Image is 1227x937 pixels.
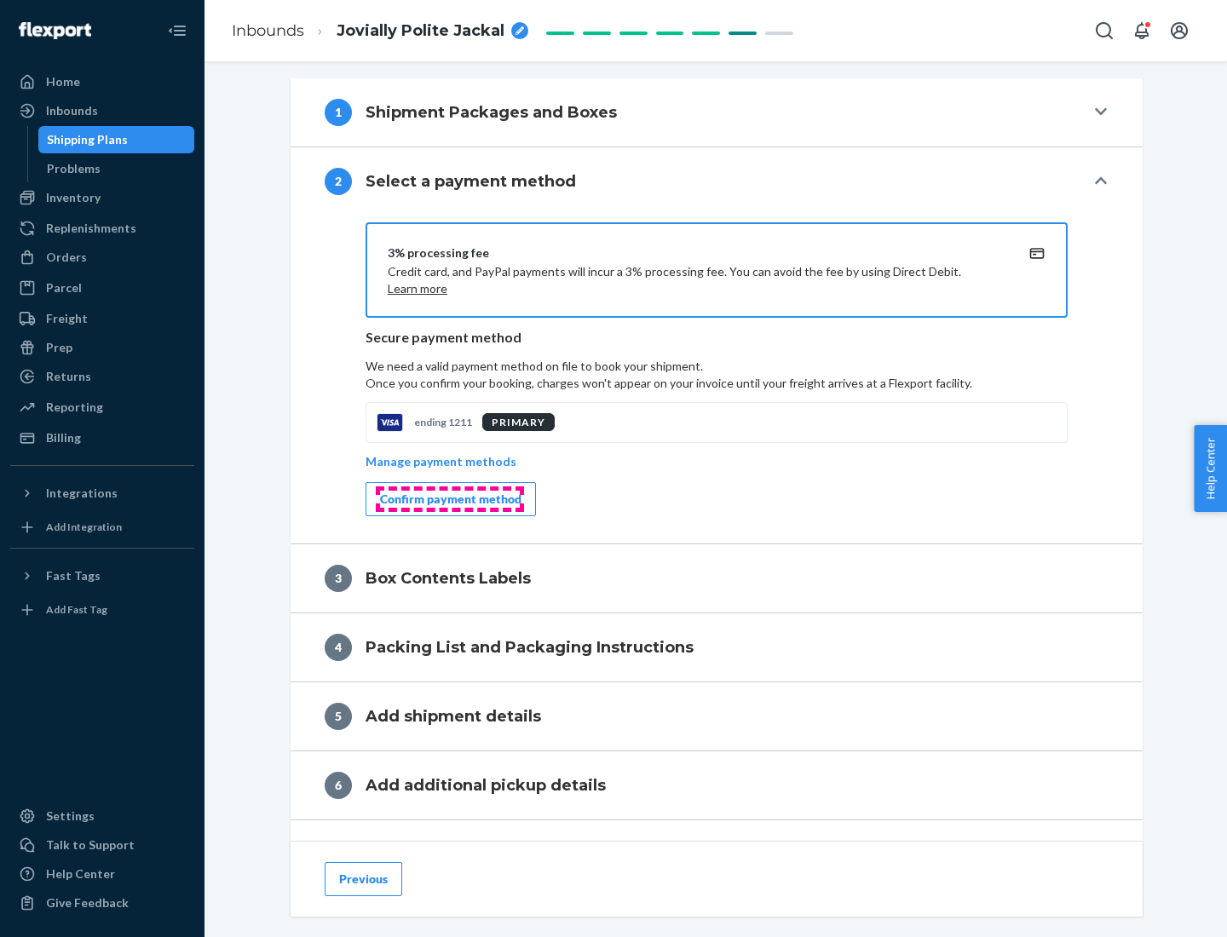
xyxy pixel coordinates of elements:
[388,244,1005,262] div: 3% processing fee
[232,21,304,40] a: Inbounds
[46,836,135,854] div: Talk to Support
[10,363,194,390] a: Returns
[47,131,128,148] div: Shipping Plans
[10,802,194,830] a: Settings
[291,147,1143,216] button: 2Select a payment method
[1087,14,1121,48] button: Open Search Box
[10,596,194,624] a: Add Fast Tag
[46,865,115,882] div: Help Center
[46,220,136,237] div: Replenishments
[366,375,1068,392] p: Once you confirm your booking, charges won't appear on your invoice until your freight arrives at...
[10,514,194,541] a: Add Integration
[291,682,1143,750] button: 5Add shipment details
[47,160,101,177] div: Problems
[366,636,694,658] h4: Packing List and Packaging Instructions
[46,808,95,825] div: Settings
[10,305,194,332] a: Freight
[325,99,352,126] div: 1
[46,399,103,416] div: Reporting
[10,394,194,421] a: Reporting
[38,126,195,153] a: Shipping Plans
[46,189,101,206] div: Inventory
[325,772,352,799] div: 6
[366,170,576,193] h4: Select a payment method
[325,862,402,896] button: Previous
[46,102,98,119] div: Inbounds
[46,602,107,617] div: Add Fast Tag
[291,613,1143,681] button: 4Packing List and Packaging Instructions
[46,73,80,90] div: Home
[46,429,81,446] div: Billing
[366,774,606,796] h4: Add additional pickup details
[291,544,1143,612] button: 3Box Contents Labels
[46,310,88,327] div: Freight
[10,215,194,242] a: Replenishments
[10,334,194,361] a: Prep
[380,491,521,508] div: Confirm payment method
[46,567,101,584] div: Fast Tags
[10,244,194,271] a: Orders
[46,894,129,911] div: Give Feedback
[325,565,352,592] div: 3
[38,155,195,182] a: Problems
[291,751,1143,819] button: 6Add additional pickup details
[325,168,352,195] div: 2
[10,562,194,589] button: Fast Tags
[388,263,1005,297] p: Credit card, and PayPal payments will incur a 3% processing fee. You can avoid the fee by using D...
[366,567,531,589] h4: Box Contents Labels
[366,453,516,470] p: Manage payment methods
[46,339,72,356] div: Prep
[1194,425,1227,512] button: Help Center
[366,482,536,516] button: Confirm payment method
[366,101,617,124] h4: Shipment Packages and Boxes
[46,485,118,502] div: Integrations
[10,860,194,888] a: Help Center
[291,78,1143,147] button: 1Shipment Packages and Boxes
[366,358,1068,392] p: We need a valid payment method on file to book your shipment.
[46,520,122,534] div: Add Integration
[414,415,472,429] p: ending 1211
[1125,14,1159,48] button: Open notifications
[218,6,542,56] ol: breadcrumbs
[10,68,194,95] a: Home
[10,424,194,451] a: Billing
[10,97,194,124] a: Inbounds
[10,274,194,302] a: Parcel
[337,20,504,43] span: Jovially Polite Jackal
[10,184,194,211] a: Inventory
[10,889,194,917] button: Give Feedback
[291,820,1143,888] button: 7Shipping Quote
[325,703,352,730] div: 5
[388,280,447,297] button: Learn more
[325,634,352,661] div: 4
[160,14,194,48] button: Close Navigation
[10,480,194,507] button: Integrations
[19,22,91,39] img: Flexport logo
[366,328,1068,348] p: Secure payment method
[10,831,194,859] a: Talk to Support
[46,249,87,266] div: Orders
[366,705,541,727] h4: Add shipment details
[482,413,555,431] div: PRIMARY
[1162,14,1196,48] button: Open account menu
[46,279,82,296] div: Parcel
[46,368,91,385] div: Returns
